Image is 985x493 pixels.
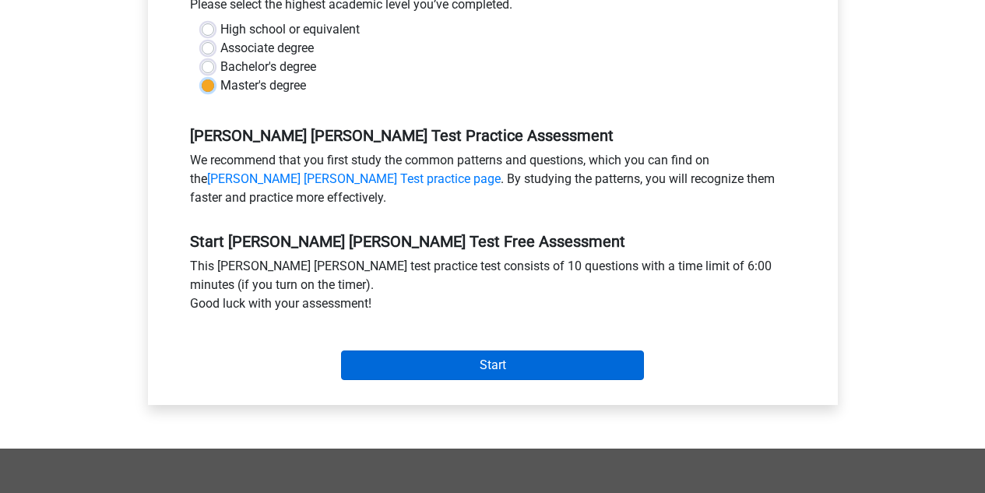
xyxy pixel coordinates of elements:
[190,232,796,251] h5: Start [PERSON_NAME] [PERSON_NAME] Test Free Assessment
[220,20,360,39] label: High school or equivalent
[220,58,316,76] label: Bachelor's degree
[220,39,314,58] label: Associate degree
[178,257,807,319] div: This [PERSON_NAME] [PERSON_NAME] test practice test consists of 10 questions with a time limit of...
[220,76,306,95] label: Master's degree
[341,350,644,380] input: Start
[178,151,807,213] div: We recommend that you first study the common patterns and questions, which you can find on the . ...
[190,126,796,145] h5: [PERSON_NAME] [PERSON_NAME] Test Practice Assessment
[207,171,501,186] a: [PERSON_NAME] [PERSON_NAME] Test practice page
